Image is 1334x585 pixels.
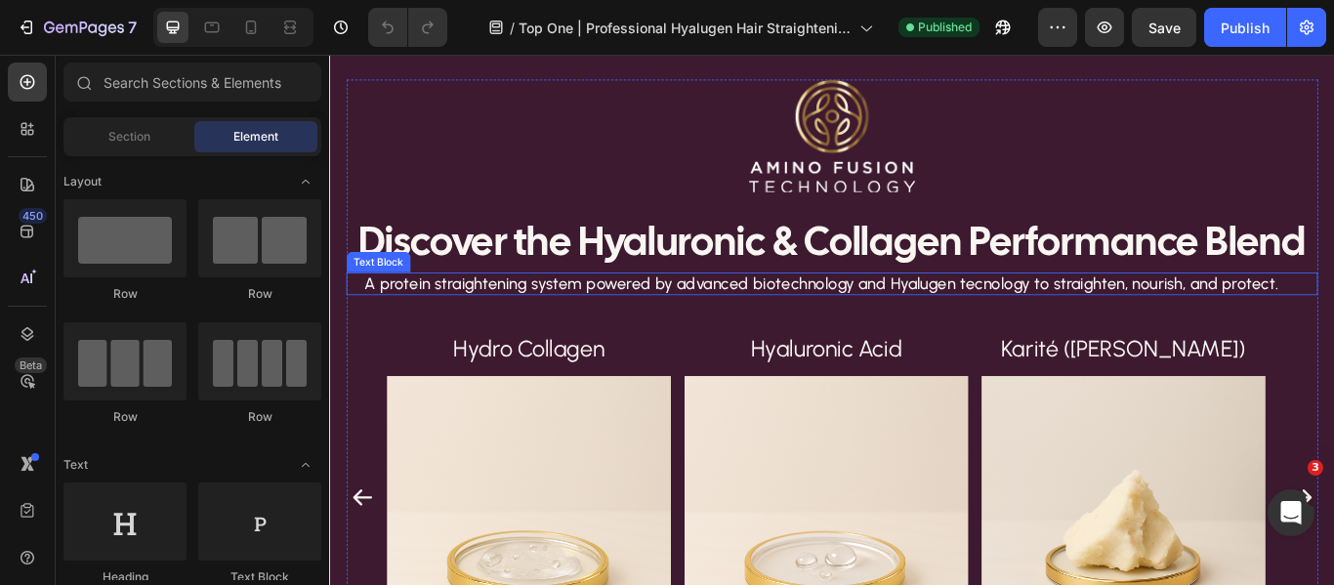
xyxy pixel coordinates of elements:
[19,208,47,224] div: 450
[1268,489,1314,536] iframe: Intercom live chat
[63,408,187,426] div: Row
[1118,500,1149,531] button: Carousel Next Arrow
[63,456,88,474] span: Text
[63,173,102,190] span: Layout
[1132,8,1196,47] button: Save
[760,325,1091,362] h2: Karité ([PERSON_NAME])
[329,55,1334,585] iframe: Design area
[8,8,146,47] button: 7
[15,357,47,373] div: Beta
[63,63,321,102] input: Search Sections & Elements
[198,285,321,303] div: Row
[1308,460,1323,476] span: 3
[510,18,515,38] span: /
[63,285,187,303] div: Row
[20,188,1152,249] h2: Discover the Hyaluronic & Collagen Performance Blend
[1221,18,1270,38] div: Publish
[519,18,852,38] span: Top One | Professional Hyalugen Hair Straightening
[413,325,744,362] h2: Hyaluronic Acid
[1148,20,1181,36] span: Save
[233,128,278,146] span: Element
[918,19,972,36] span: Published
[1204,8,1286,47] button: Publish
[290,166,321,197] span: Toggle open
[128,16,137,39] p: 7
[290,449,321,481] span: Toggle open
[21,256,1126,279] p: A protein straightening system powered by advanced biotechnology and Hyalugen tecnology to straig...
[198,408,321,426] div: Row
[108,128,150,146] span: Section
[66,325,397,362] h2: Hydro Collagen
[22,500,54,531] button: Carousel Back Arrow
[368,8,447,47] div: Undo/Redo
[23,233,90,251] div: Text Block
